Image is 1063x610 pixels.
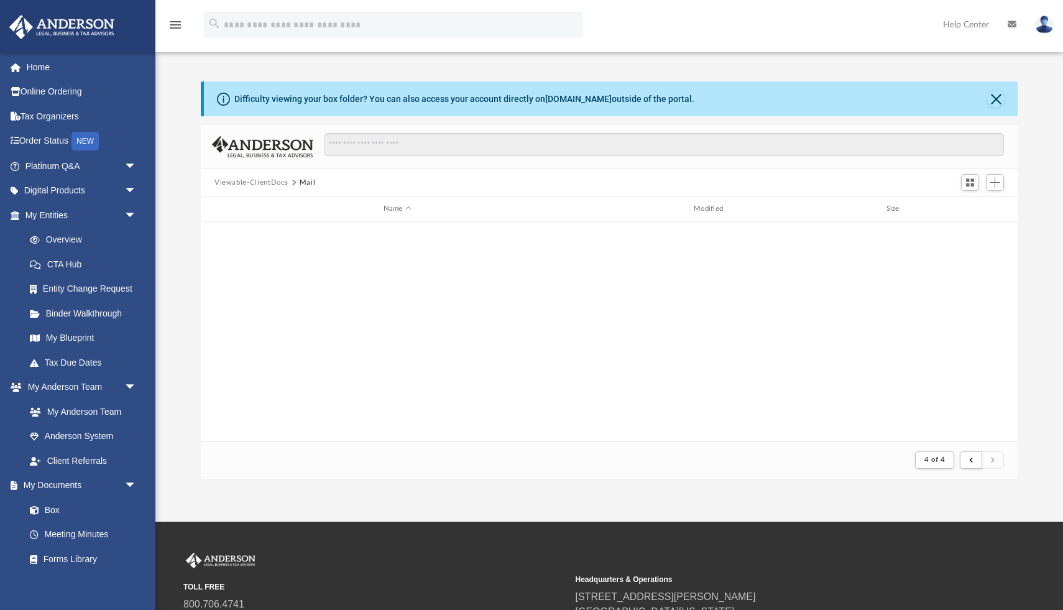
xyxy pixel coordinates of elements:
a: Tax Organizers [9,104,155,129]
img: User Pic [1035,16,1054,34]
button: Switch to Grid View [961,174,980,192]
a: Box [17,497,143,522]
input: Search files and folders [324,133,1004,157]
a: Anderson System [17,424,149,449]
div: NEW [71,132,99,150]
div: grid [201,221,1018,441]
a: Binder Walkthrough [17,301,155,326]
a: My Anderson Teamarrow_drop_down [9,375,149,400]
span: 4 of 4 [924,456,945,463]
a: Order StatusNEW [9,129,155,154]
span: arrow_drop_down [124,178,149,204]
i: menu [168,17,183,32]
a: My Entitiesarrow_drop_down [9,203,155,228]
button: 4 of 4 [915,451,954,469]
a: Overview [17,228,155,252]
a: My Blueprint [17,326,149,351]
button: Mail [300,177,316,188]
a: CTA Hub [17,252,155,277]
a: [DOMAIN_NAME] [545,94,612,104]
div: id [925,203,1012,215]
a: Client Referrals [17,448,149,473]
a: Meeting Minutes [17,522,149,547]
a: My Anderson Team [17,399,143,424]
a: Entity Change Request [17,277,155,302]
span: arrow_drop_down [124,203,149,228]
small: TOLL FREE [183,581,567,593]
a: Online Ordering [9,80,155,104]
a: Platinum Q&Aarrow_drop_down [9,154,155,178]
a: 800.706.4741 [183,599,244,609]
div: id [206,203,237,215]
span: arrow_drop_down [124,375,149,400]
div: Modified [556,203,865,215]
a: Home [9,55,155,80]
small: Headquarters & Operations [576,574,959,585]
img: Anderson Advisors Platinum Portal [6,15,118,39]
span: arrow_drop_down [124,473,149,499]
a: Forms Library [17,547,143,571]
div: Difficulty viewing your box folder? You can also access your account directly on outside of the p... [234,93,694,106]
a: Tax Due Dates [17,350,155,375]
img: Anderson Advisors Platinum Portal [183,553,258,569]
span: arrow_drop_down [124,154,149,179]
div: Size [870,203,920,215]
a: [STREET_ADDRESS][PERSON_NAME] [576,591,756,602]
button: Viewable-ClientDocs [214,177,288,188]
div: Name [243,203,551,215]
button: Add [986,174,1005,192]
button: Close [987,90,1005,108]
i: search [208,17,221,30]
a: menu [168,24,183,32]
a: Digital Productsarrow_drop_down [9,178,155,203]
a: My Documentsarrow_drop_down [9,473,149,498]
